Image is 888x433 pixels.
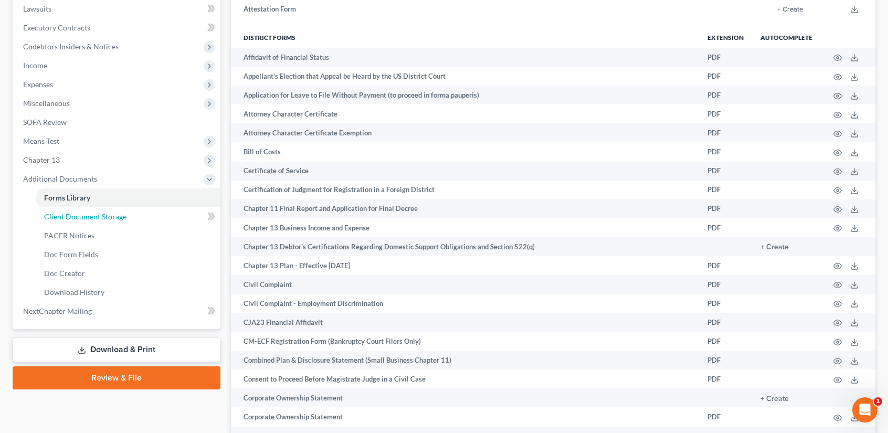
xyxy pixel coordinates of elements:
[13,337,220,362] a: Download & Print
[44,288,104,297] span: Download History
[699,142,752,161] td: PDF
[15,18,220,37] a: Executory Contracts
[23,174,97,183] span: Additional Documents
[231,256,699,275] td: Chapter 13 Plan - Effective [DATE]
[231,104,699,123] td: Attorney Character Certificate
[36,283,220,302] a: Download History
[36,188,220,207] a: Forms Library
[699,67,752,86] td: PDF
[23,80,53,89] span: Expenses
[699,86,752,104] td: PDF
[231,142,699,161] td: Bill of Costs
[23,99,70,108] span: Miscellaneous
[699,27,752,48] th: Extension
[699,199,752,218] td: PDF
[231,294,699,313] td: Civil Complaint - Employment Discrimination
[231,237,699,256] td: Chapter 13 Debtor's Certifications Regarding Domestic Support Obligations and Section 522(q)
[44,250,98,259] span: Doc Form Fields
[231,86,699,104] td: Application for Leave to File Without Payment (to proceed in forma pauperis)
[699,407,752,426] td: PDF
[23,23,90,32] span: Executory Contracts
[699,256,752,275] td: PDF
[23,136,59,145] span: Means Test
[231,199,699,218] td: Chapter 11 Final Report and Application for Final Decree
[36,264,220,283] a: Doc Creator
[699,275,752,294] td: PDF
[699,313,752,332] td: PDF
[13,366,220,389] a: Review & File
[23,118,67,126] span: SOFA Review
[760,395,789,403] button: + Create
[231,407,699,426] td: Corporate Ownership Statement
[699,162,752,181] td: PDF
[699,332,752,351] td: PDF
[36,226,220,245] a: PACER Notices
[36,207,220,226] a: Client Document Storage
[15,302,220,321] a: NextChapter Mailing
[23,4,51,13] span: Lawsuits
[44,231,94,240] span: PACER Notices
[699,369,752,388] td: PDF
[231,351,699,369] td: Combined Plan & Disclosure Statement (Small Business Chapter 11)
[699,48,752,67] td: PDF
[699,123,752,142] td: PDF
[699,294,752,313] td: PDF
[36,245,220,264] a: Doc Form Fields
[231,313,699,332] td: CJA23 Financial Affidavit
[44,269,85,278] span: Doc Creator
[777,6,803,13] button: + Create
[231,48,699,67] td: Affidavit of Financial Status
[231,27,699,48] th: District forms
[752,27,821,48] th: Autocomplete
[231,67,699,86] td: Appellant's Election that Appeal be Heard by the US District Court
[852,397,878,423] iframe: Intercom live chat
[231,218,699,237] td: Chapter 13 Business Income and Expense
[231,123,699,142] td: Attorney Character Certificate Exemption
[23,307,92,315] span: NextChapter Mailing
[699,104,752,123] td: PDF
[699,351,752,369] td: PDF
[23,155,60,164] span: Chapter 13
[231,332,699,351] td: CM-ECF Registration Form (Bankruptcy Court Filers Only)
[760,244,789,251] button: + Create
[231,369,699,388] td: Consent to Proceed Before Magistrate Judge in a Civil Case
[23,61,47,70] span: Income
[699,218,752,237] td: PDF
[231,388,699,407] td: Corporate Ownership Statement
[44,212,126,221] span: Client Document Storage
[874,397,882,406] span: 1
[23,42,119,51] span: Codebtors Insiders & Notices
[231,162,699,181] td: Certificate of Service
[231,275,699,294] td: Civil Complaint
[44,193,90,202] span: Forms Library
[699,181,752,199] td: PDF
[15,113,220,132] a: SOFA Review
[231,181,699,199] td: Certification of Judgment for Registration in a Foreign District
